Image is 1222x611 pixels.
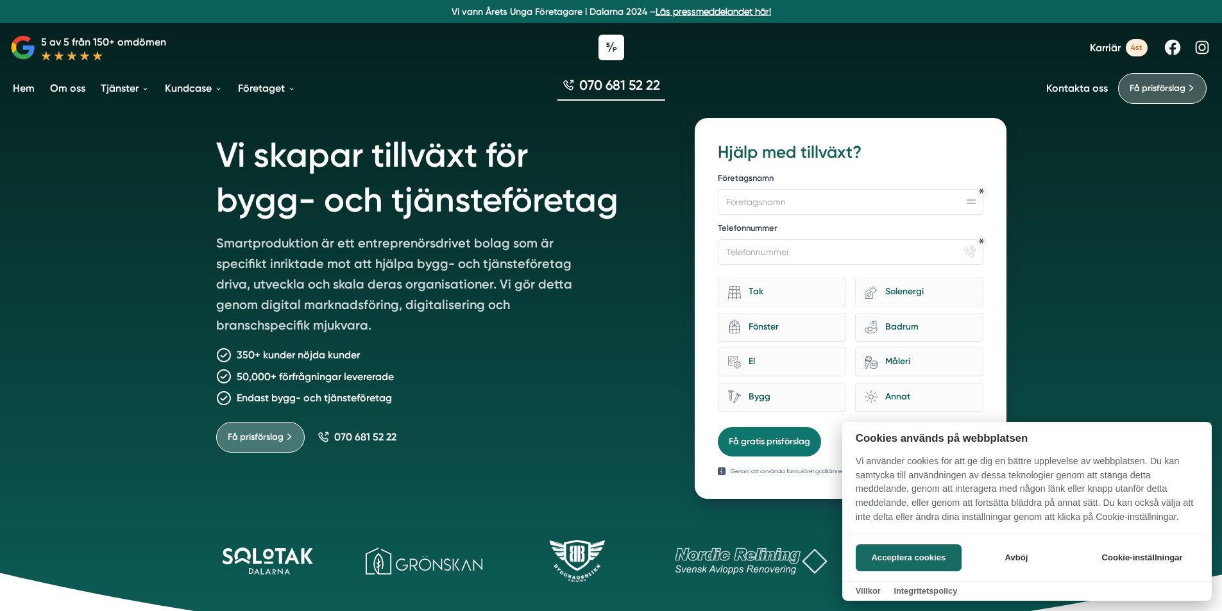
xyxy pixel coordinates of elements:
button: Cookie-inställningar [1086,544,1198,571]
h2: Cookies används på webbplatsen [842,432,1212,444]
button: Avböj [965,544,1067,571]
button: Acceptera cookies [856,544,962,571]
a: Integritetspolicy [894,586,957,596]
a: Villkor [856,586,881,596]
p: Vi använder cookies för att ge dig en bättre upplevelse av webbplatsen. Du kan samtycka till anvä... [842,455,1212,533]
